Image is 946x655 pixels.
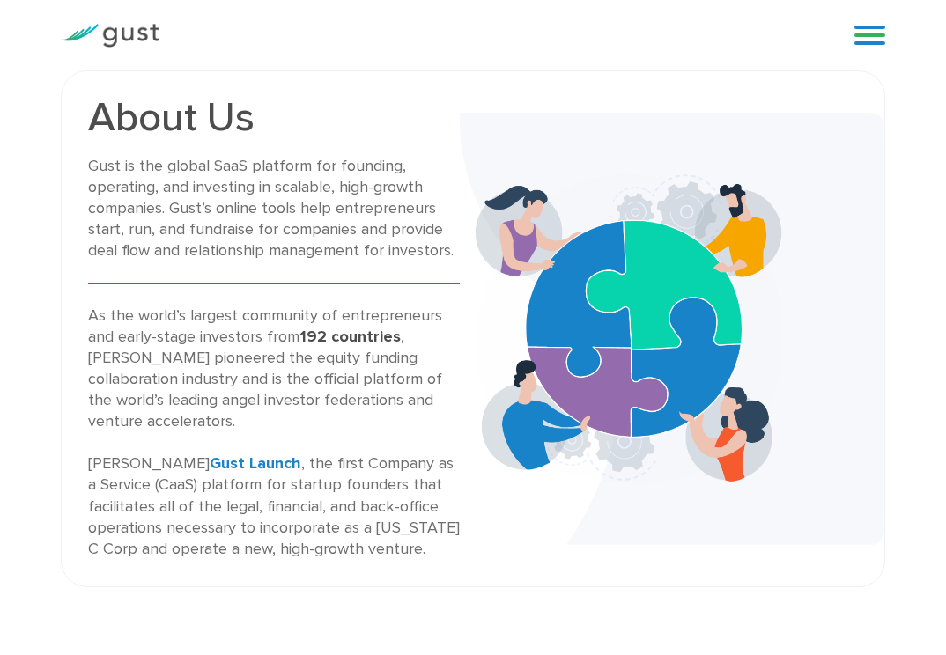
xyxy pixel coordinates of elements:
[88,156,460,262] div: Gust is the global SaaS platform for founding, operating, and investing in scalable, high-growth ...
[61,24,159,48] img: Gust Logo
[460,113,884,545] img: About Us Banner Bg
[88,98,460,138] h1: About Us
[88,305,460,560] div: As the world’s largest community of entrepreneurs and early-stage investors from , [PERSON_NAME] ...
[299,327,401,346] strong: 192 countries
[210,454,301,473] a: Gust Launch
